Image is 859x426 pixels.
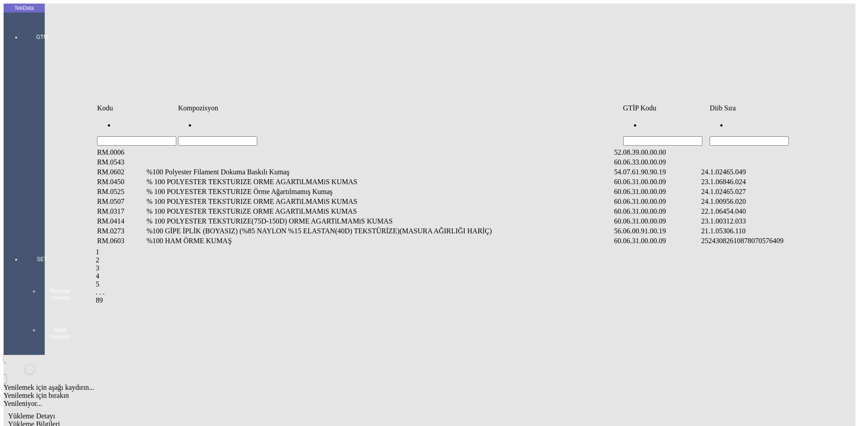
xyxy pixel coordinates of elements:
td: 23.1.06846.024 [701,177,836,186]
div: Page 2 [96,256,842,264]
td: RM.0543 [97,158,145,167]
td: RM.0006 [97,148,145,157]
td: RM.0414 [97,217,145,226]
div: . . . [96,288,842,296]
td: 60.06.33.00.00.09 [614,158,700,167]
input: Hücreyi Filtrele [97,136,176,146]
td: Sütun Kompozisyon [178,104,622,113]
div: Yenileniyor... [4,400,721,408]
td: % 100 POLYESTER TEKSTURIZE ORME AGARTiLMAMiS KUMAS [146,197,612,206]
td: 60.06.31.00.00.09 [614,217,700,226]
td: 24.1.02465.027 [701,187,836,196]
span: Sabit Yönetimi [47,326,73,341]
div: Yenilemek için aşağı kaydırın... [4,384,721,392]
td: %100 GİPE İPLİK (BOYASIZ) (%85 NAYLON %15 ELASTAN(40D) TEKSTÜRİZE)(MASURA AĞIRLIĞI HARİÇ) [146,227,612,236]
td: 24.1.02465.049 [701,168,836,177]
span: GTM [29,34,55,41]
div: Kompozisyon [178,104,621,112]
td: Hücreyi Filtrele [709,114,841,146]
td: 60.06.31.00.00.09 [614,207,700,216]
div: Diib Sıra [710,104,841,112]
td: RM.0317 [97,207,145,216]
td: RM.0603 [97,236,145,245]
span: SET [29,256,55,263]
div: Page 3 [96,264,842,272]
td: 60.06.31.00.00.09 [614,177,700,186]
td: % 100 POLYESTER TEKSTURiZE ORME AGARTiLMAMiS KUMAS [146,207,612,216]
td: %100 Polyester Filament Dokuma Baskılı Kumaş [146,168,612,177]
div: Yenilemek için bırakın [4,392,721,400]
td: % 100 POLYESTER TEKSTURIZE Örme Ağartılmamış Kumaş [146,187,612,196]
div: Page 89 [96,296,842,304]
input: Hücreyi Filtrele [623,136,702,146]
div: GTİP Kodu [623,104,708,112]
div: Kodu [97,104,176,112]
span: Yükleme Detayı [8,412,55,420]
div: Page 5 [96,280,842,288]
div: TekData [4,4,45,12]
td: RM.0602 [97,168,145,177]
td: Sütun Kodu [97,104,177,113]
td: % 100 POLYESTER TEKSTURIZE(75D-150D) ORME AGARTiLMAMiS KUMAS [146,217,612,226]
input: Hücreyi Filtrele [178,136,257,146]
div: Veri Tablosu [96,103,842,304]
div: Page 1 [96,248,842,256]
td: RM.0507 [97,197,145,206]
td: 24.1.00956.020 [701,197,836,206]
td: 22.1.06454.040 [701,207,836,216]
td: 60.06.31.00.00.09 [614,197,700,206]
td: 52.08.39.00.00.00 [614,148,700,157]
td: % 100 POLYESTER TEKSTURIZE ORME AGARTiLMAMiS KUMAS [146,177,612,186]
td: 25243082610878070576409 [701,236,836,245]
span: Personel Yönetimi [47,287,73,302]
td: RM.0525 [97,187,145,196]
input: Hücreyi Filtrele [710,136,789,146]
td: 56.06.00.91.00.19 [614,227,700,236]
td: 54.07.61.90.90.19 [614,168,700,177]
td: RM.0450 [97,177,145,186]
td: 23.1.00312.033 [701,217,836,226]
td: RM.0273 [97,227,145,236]
td: Hücreyi Filtrele [178,114,622,146]
td: 60.06.31.00.00.09 [614,187,700,196]
td: Sütun GTİP Kodu [623,104,709,113]
td: %100 HAM ÖRME KUMAŞ [146,236,612,245]
td: 21.1.05306.110 [701,227,836,236]
td: Hücreyi Filtrele [623,114,709,146]
td: Sütun Diib Sıra [709,104,841,113]
div: Page 4 [96,272,842,280]
td: Hücreyi Filtrele [97,114,177,146]
td: 60.06.31.00.00.09 [614,236,700,245]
